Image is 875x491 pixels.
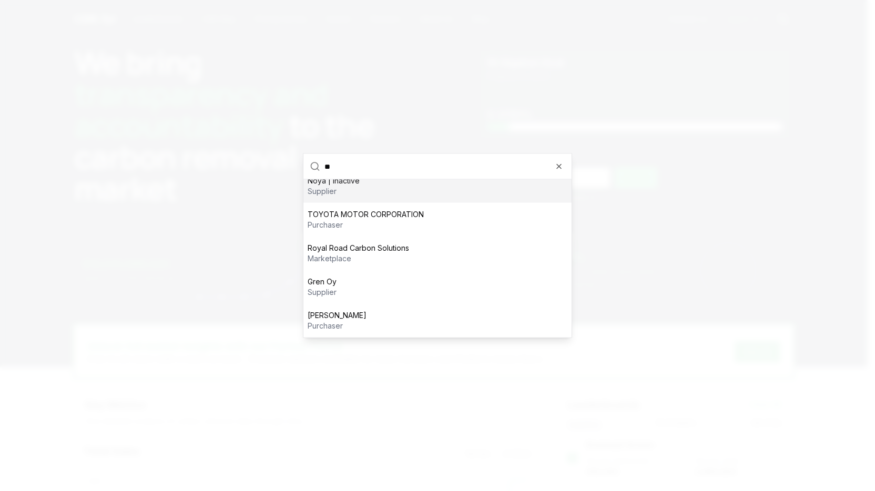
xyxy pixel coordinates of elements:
p: Noya | Inactive [308,176,360,186]
p: purchaser [308,321,367,331]
p: supplier [308,287,337,298]
p: TOYOTA MOTOR CORPORATION [308,209,424,220]
p: marketplace [308,253,409,264]
p: Royal Road Carbon Solutions [308,243,409,253]
p: purchaser [308,220,424,230]
p: [PERSON_NAME] [308,310,367,321]
p: Gren Oy [308,277,337,287]
p: supplier [308,186,360,197]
